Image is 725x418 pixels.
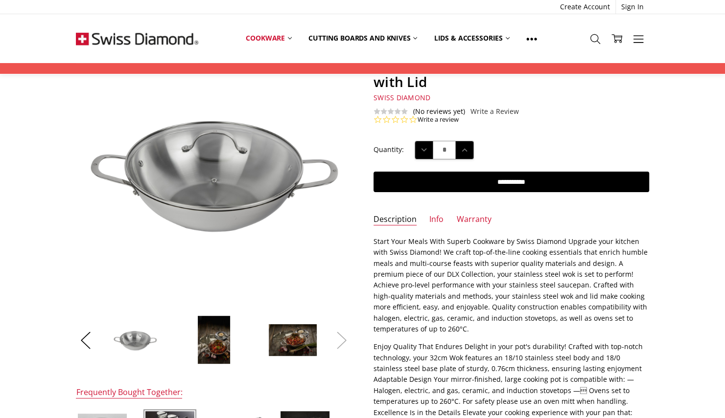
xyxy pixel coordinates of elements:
a: Cutting boards and knives [300,27,426,49]
p: Start Your Meals With Superb Cookware by Swiss Diamond Upgrade your kitchen with Swiss Diamond! W... [374,236,649,335]
button: Next [332,326,351,355]
h1: Premium Steel Induction DLX 32cm Wok with Lid [374,56,649,90]
img: Premium Steel Induction DLX 32cm Wok with Lid [197,315,231,364]
a: Description [374,214,417,225]
img: Free Shipping On Every Order [76,14,198,63]
button: Previous [76,326,95,355]
span: Swiss Diamond [374,93,430,102]
img: Premium Steel Induction DLX 32cm Wok with Lid [111,324,160,357]
img: Premium Steel Induction DLX 32cm Wok with Lid [268,324,317,357]
a: Info [429,214,444,225]
span: (No reviews yet) [413,108,465,115]
a: Write a Review [470,108,519,115]
a: Show All [518,27,545,49]
a: Cookware [237,27,300,49]
div: Frequently Bought Together: [76,387,182,398]
a: Lids & Accessories [425,27,517,49]
label: Quantity: [374,144,404,155]
a: Warranty [457,214,491,225]
a: Write a review [418,115,459,124]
